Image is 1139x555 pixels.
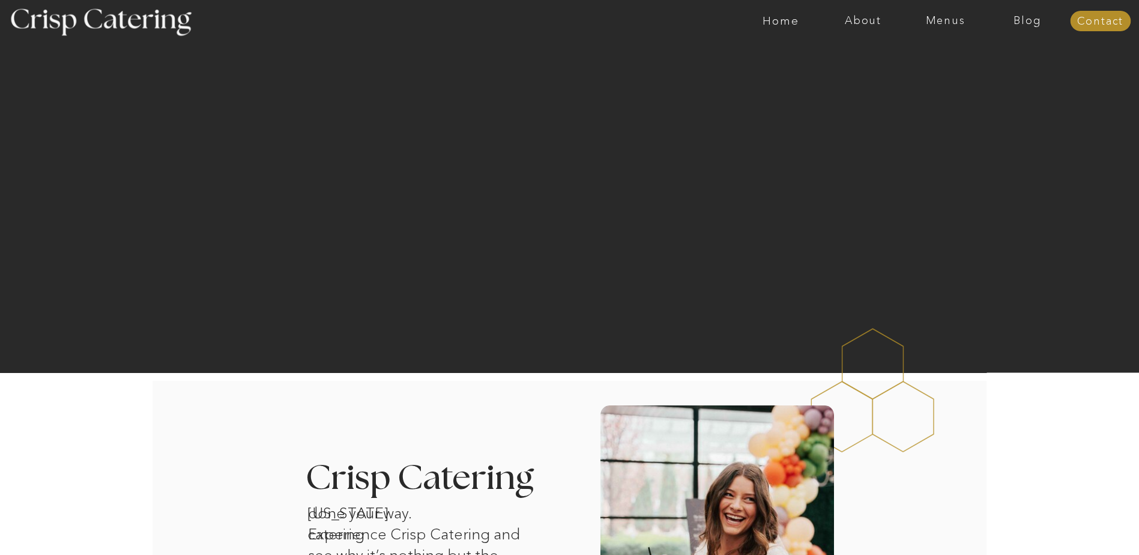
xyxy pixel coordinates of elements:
iframe: podium webchat widget bubble [1019,495,1139,555]
a: Home [740,15,822,27]
a: About [822,15,904,27]
a: Menus [904,15,986,27]
h1: [US_STATE] catering [307,503,432,518]
a: Blog [986,15,1069,27]
a: Contact [1070,16,1131,28]
h3: Crisp Catering [306,461,564,497]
